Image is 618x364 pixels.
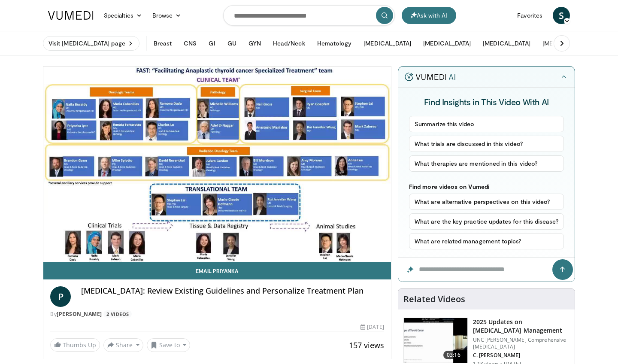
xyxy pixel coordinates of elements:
img: vumedi-ai-logo.v2.svg [405,73,455,81]
div: [DATE] [360,323,384,331]
span: 03:16 [443,351,464,359]
h4: Related Videos [403,294,465,304]
button: [MEDICAL_DATA] [358,35,416,52]
button: Save to [147,338,191,352]
a: Visit [MEDICAL_DATA] page [43,36,139,51]
button: Share [103,338,143,352]
a: Thumbs Up [50,338,100,352]
button: Summarize this video [409,116,564,132]
button: What therapies are mentioned in this video? [409,155,564,172]
h4: Find Insights in This Video With AI [409,96,564,107]
h3: 2025 Updates on [MEDICAL_DATA] Management [473,318,570,335]
img: 59b31657-0fdf-4eb4-bc2c-b76a859f8026.150x105_q85_crop-smart_upscale.jpg [404,318,467,363]
a: P [50,286,71,307]
p: C. [PERSON_NAME] [473,352,570,359]
input: Question for the AI [398,258,575,282]
button: What are alternative perspectives on this video? [409,194,564,210]
button: Hematology [312,35,357,52]
button: [MEDICAL_DATA] [418,35,476,52]
a: Favorites [512,7,548,24]
input: Search topics, interventions [223,5,395,26]
p: Find more videos on Vumedi [409,183,564,190]
button: Head/Neck [268,35,310,52]
button: Breast [148,35,177,52]
a: Specialties [99,7,147,24]
button: What are related management topics? [409,233,564,249]
a: Email Priyanka [43,262,391,279]
a: Browse [147,7,187,24]
a: 2 Videos [103,310,132,318]
img: VuMedi Logo [48,11,94,20]
button: [MEDICAL_DATA] [537,35,595,52]
a: [PERSON_NAME] [57,310,102,318]
p: UNC [PERSON_NAME] Comprehensive [MEDICAL_DATA] [473,337,570,350]
button: Ask with AI [402,7,456,24]
a: S [553,7,570,24]
button: GYN [243,35,266,52]
button: GU [222,35,242,52]
button: [MEDICAL_DATA] [478,35,536,52]
button: GI [203,35,220,52]
button: What are the key practice updates for this disease? [409,213,564,230]
span: 157 views [349,340,384,350]
h4: [MEDICAL_DATA]: Review Existing Guidelines and Personalize Treatment Plan [81,286,384,296]
div: By [50,310,384,318]
video-js: Video Player [43,67,391,262]
button: What trials are discussed in this video? [409,136,564,152]
button: CNS [179,35,202,52]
